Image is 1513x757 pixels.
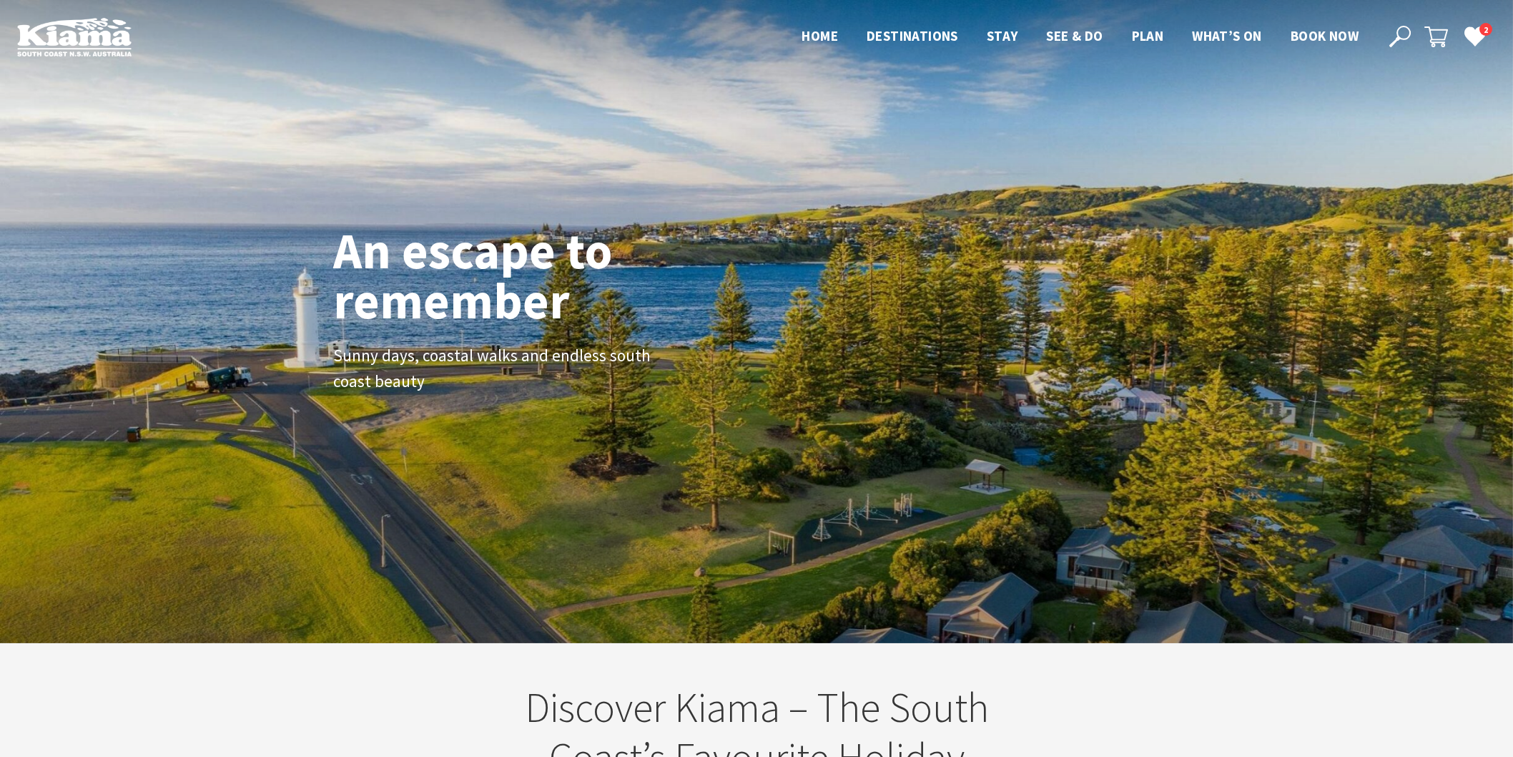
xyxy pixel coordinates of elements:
nav: Main Menu [787,25,1373,49]
p: Sunny days, coastal walks and endless south coast beauty [333,343,655,396]
span: Plan [1132,27,1164,44]
span: Destinations [867,27,958,44]
span: Book now [1291,27,1359,44]
a: 2 [1464,25,1485,47]
span: 2 [1479,23,1492,36]
img: Kiama Logo [17,17,132,57]
span: What’s On [1192,27,1262,44]
span: Stay [987,27,1018,44]
span: Home [802,27,838,44]
h1: An escape to remember [333,225,726,326]
span: See & Do [1046,27,1103,44]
